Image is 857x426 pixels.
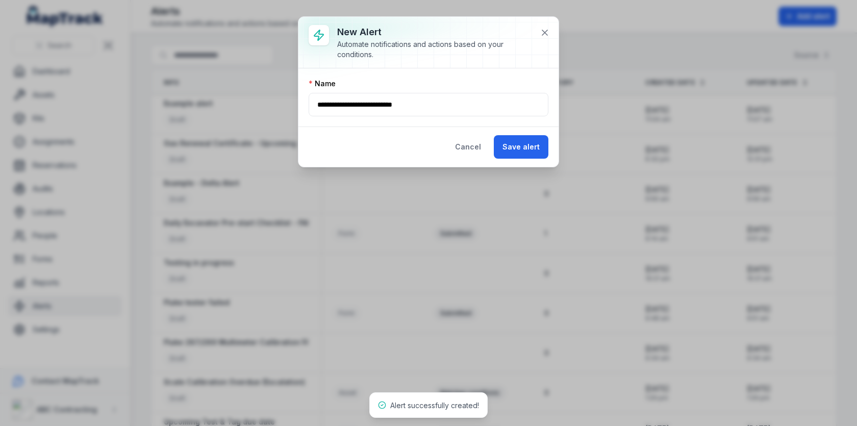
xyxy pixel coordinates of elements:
[309,79,336,89] label: Name
[337,39,532,60] div: Automate notifications and actions based on your conditions.
[494,135,548,159] button: Save alert
[337,25,532,39] h3: New alert
[446,135,490,159] button: Cancel
[390,401,479,410] span: Alert successfully created!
